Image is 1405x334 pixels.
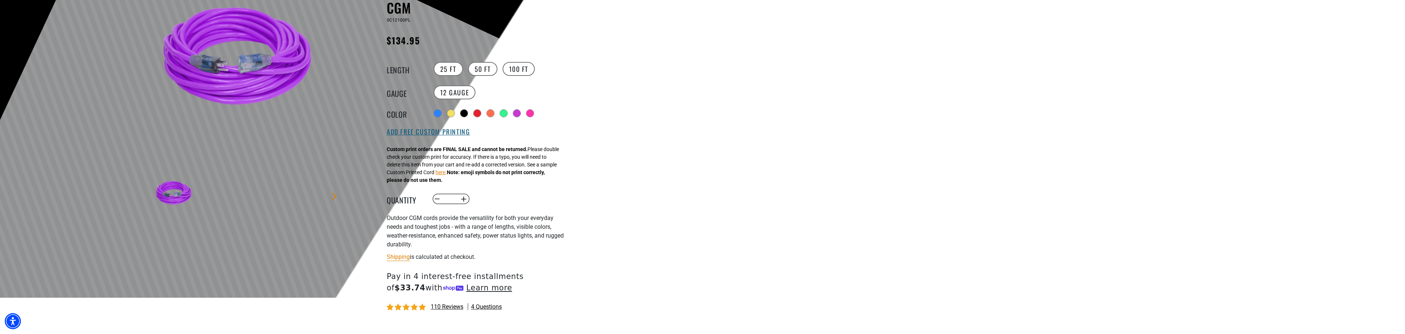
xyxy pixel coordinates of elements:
[387,34,420,47] span: $134.95
[387,169,545,183] strong: Note: emoji symbols do not print correctly, please do not use them.
[434,85,476,99] label: 12 Gauge
[387,64,423,74] legend: Length
[154,172,196,215] img: Purple
[387,304,427,311] span: 4.81 stars
[387,18,410,23] span: SC12100PL
[387,253,410,260] a: Shipping
[471,303,502,311] span: 4 questions
[387,194,423,204] label: Quantity
[387,146,559,184] div: Please double check your custom print for accuracy. If there is a typo, you will need to delete t...
[331,193,338,200] a: Next
[434,62,463,76] label: 25 FT
[387,128,470,136] button: Add Free Custom Printing
[387,146,527,152] strong: Custom print orders are FINAL SALE and cannot be returned.
[387,214,564,248] span: Outdoor CGM cords provide the versatility for both your everyday needs and toughest jobs - with a...
[387,109,423,118] legend: Color
[5,313,21,329] div: Accessibility Menu
[468,62,497,76] label: 50 FT
[387,88,423,97] legend: Gauge
[503,62,535,76] label: 100 FT
[435,169,445,176] button: here
[431,303,463,310] span: 110 reviews
[387,252,566,262] div: is calculated at checkout.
